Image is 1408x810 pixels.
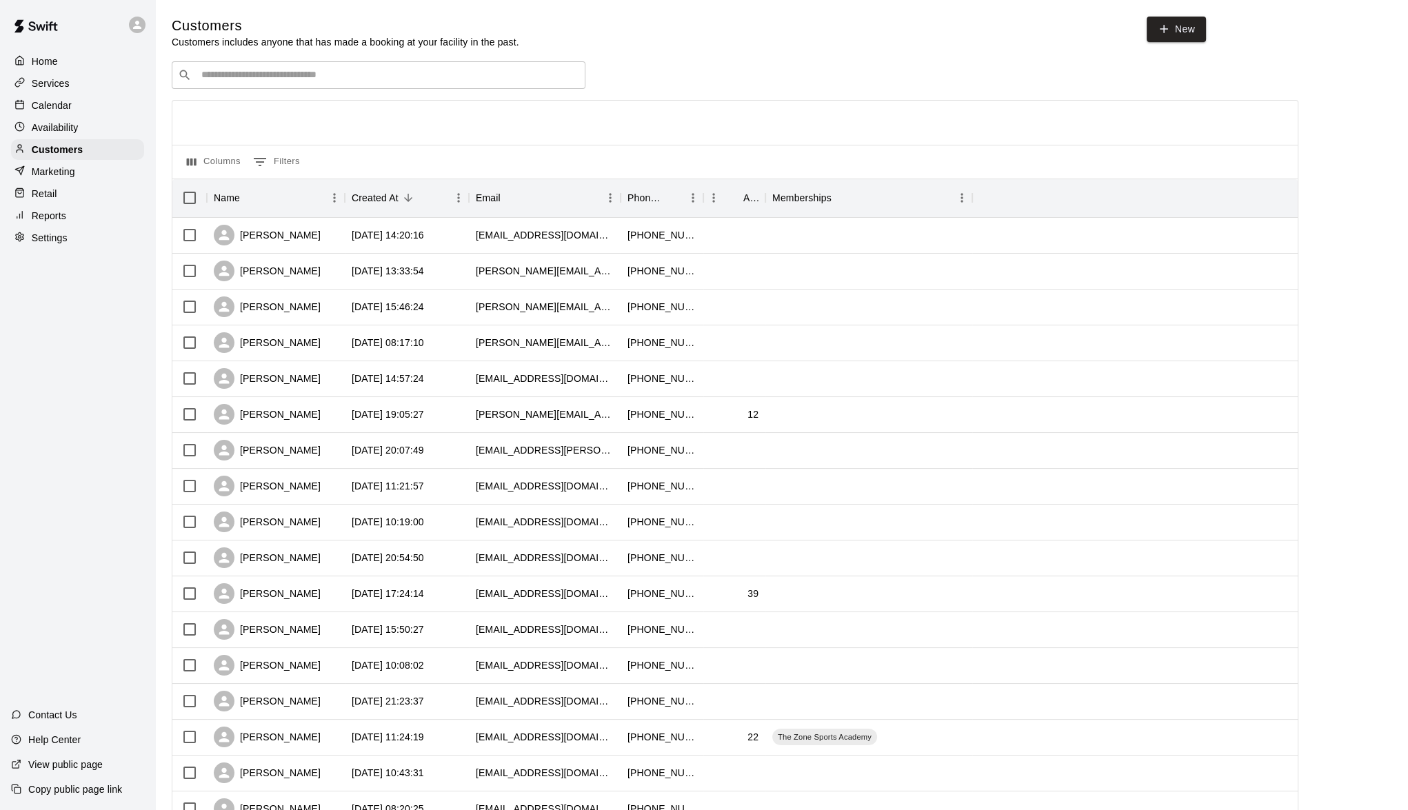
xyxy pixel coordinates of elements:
[476,730,614,744] div: cookzane682@gmail.com
[352,658,424,672] div: 2025-08-04 10:08:02
[183,151,244,173] button: Select columns
[214,296,321,317] div: [PERSON_NAME]
[501,188,520,207] button: Sort
[747,587,758,600] div: 39
[352,336,424,350] div: 2025-08-26 08:17:10
[476,264,614,278] div: dana.millercretellc@gmail.com
[11,183,144,204] a: Retail
[772,179,832,217] div: Memberships
[747,730,758,744] div: 22
[11,117,144,138] a: Availability
[352,730,424,744] div: 2025-08-02 11:24:19
[32,77,70,90] p: Services
[627,622,696,636] div: +18436856432
[469,179,621,217] div: Email
[32,187,57,201] p: Retail
[172,35,519,49] p: Customers includes anyone that has made a booking at your facility in the past.
[627,658,696,672] div: +13043774747
[627,730,696,744] div: +13018737480
[28,782,122,796] p: Copy public page link
[476,228,614,242] div: sjfisher94@yahoo.com
[352,372,424,385] div: 2025-08-24 14:57:24
[172,61,585,89] div: Search customers by name or email
[11,205,144,226] a: Reports
[765,179,972,217] div: Memberships
[11,51,144,72] a: Home
[11,73,144,94] div: Services
[352,694,424,708] div: 2025-08-03 21:23:37
[476,587,614,600] div: samuelcasey14@gmail.com
[476,479,614,493] div: storeitallmi@yahoo.com
[627,407,696,421] div: +14079298431
[399,188,418,207] button: Sort
[627,179,663,217] div: Phone Number
[352,587,424,600] div: 2025-08-13 17:24:14
[476,658,614,672] div: nicholsco08@yahoo.com
[172,17,519,35] h5: Customers
[214,762,321,783] div: [PERSON_NAME]
[476,407,614,421] div: balaguer.joaquin@yahoo.com
[352,622,424,636] div: 2025-08-05 15:50:27
[214,404,321,425] div: [PERSON_NAME]
[28,758,103,771] p: View public page
[352,551,424,565] div: 2025-08-14 20:54:50
[627,228,696,242] div: +15088013439
[214,691,321,711] div: [PERSON_NAME]
[214,547,321,568] div: [PERSON_NAME]
[32,143,83,156] p: Customers
[772,731,877,742] span: The Zone Sports Academy
[627,372,696,385] div: +18436853003
[724,188,743,207] button: Sort
[627,587,696,600] div: +18436554449
[747,407,758,421] div: 12
[214,476,321,496] div: [PERSON_NAME]
[832,188,851,207] button: Sort
[28,733,81,747] p: Help Center
[214,440,321,460] div: [PERSON_NAME]
[772,729,877,745] div: The Zone Sports Academy
[627,766,696,780] div: +18434559839
[352,479,424,493] div: 2025-08-16 11:21:57
[32,121,79,134] p: Availability
[214,368,321,389] div: [PERSON_NAME]
[214,619,321,640] div: [PERSON_NAME]
[11,139,144,160] div: Customers
[214,179,240,217] div: Name
[11,227,144,248] a: Settings
[352,443,424,457] div: 2025-08-17 20:07:49
[476,372,614,385] div: tarajmcz@gmail.com
[345,179,469,217] div: Created At
[352,766,424,780] div: 2025-08-02 10:43:31
[352,407,424,421] div: 2025-08-20 19:05:27
[476,336,614,350] div: erica.morales1@gmail.com
[448,188,469,208] button: Menu
[476,551,614,565] div: wyattlloyd6@gmail.com
[627,443,696,457] div: +18433256888
[683,188,703,208] button: Menu
[214,655,321,676] div: [PERSON_NAME]
[352,264,424,278] div: 2025-09-13 13:33:54
[214,583,321,604] div: [PERSON_NAME]
[324,188,345,208] button: Menu
[32,99,72,112] p: Calendar
[476,300,614,314] div: amanda.melograno@gmail.com
[11,95,144,116] a: Calendar
[352,228,424,242] div: 2025-09-13 14:20:16
[1147,17,1206,42] a: New
[214,225,321,245] div: [PERSON_NAME]
[703,188,724,208] button: Menu
[352,300,424,314] div: 2025-09-07 15:46:24
[11,161,144,182] a: Marketing
[703,179,765,217] div: Age
[476,515,614,529] div: tankd7682@gmail.com
[240,188,259,207] button: Sort
[476,694,614,708] div: bevinharmon@gmail.com
[28,708,77,722] p: Contact Us
[627,515,696,529] div: +18434658519
[621,179,703,217] div: Phone Number
[627,551,696,565] div: +18434479311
